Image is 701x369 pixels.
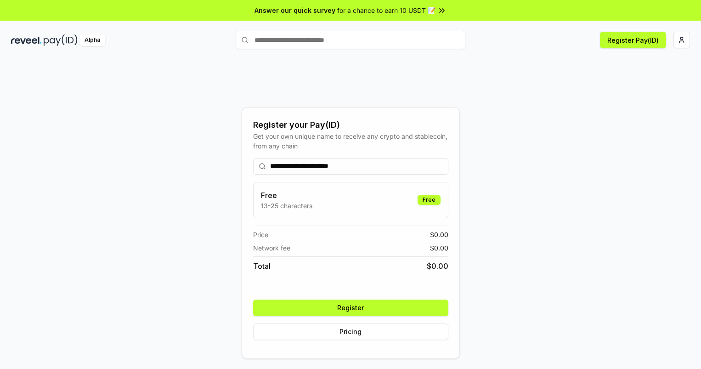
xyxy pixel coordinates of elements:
[253,243,290,253] span: Network fee
[254,6,335,15] span: Answer our quick survey
[337,6,435,15] span: for a chance to earn 10 USDT 📝
[11,34,42,46] img: reveel_dark
[600,32,666,48] button: Register Pay(ID)
[430,243,448,253] span: $ 0.00
[253,230,268,239] span: Price
[261,190,312,201] h3: Free
[430,230,448,239] span: $ 0.00
[253,119,448,131] div: Register your Pay(ID)
[261,201,312,210] p: 13-25 characters
[44,34,78,46] img: pay_id
[253,300,448,316] button: Register
[418,195,441,205] div: Free
[79,34,105,46] div: Alpha
[253,324,448,340] button: Pricing
[427,261,448,272] span: $ 0.00
[253,261,271,272] span: Total
[253,131,448,151] div: Get your own unique name to receive any crypto and stablecoin, from any chain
